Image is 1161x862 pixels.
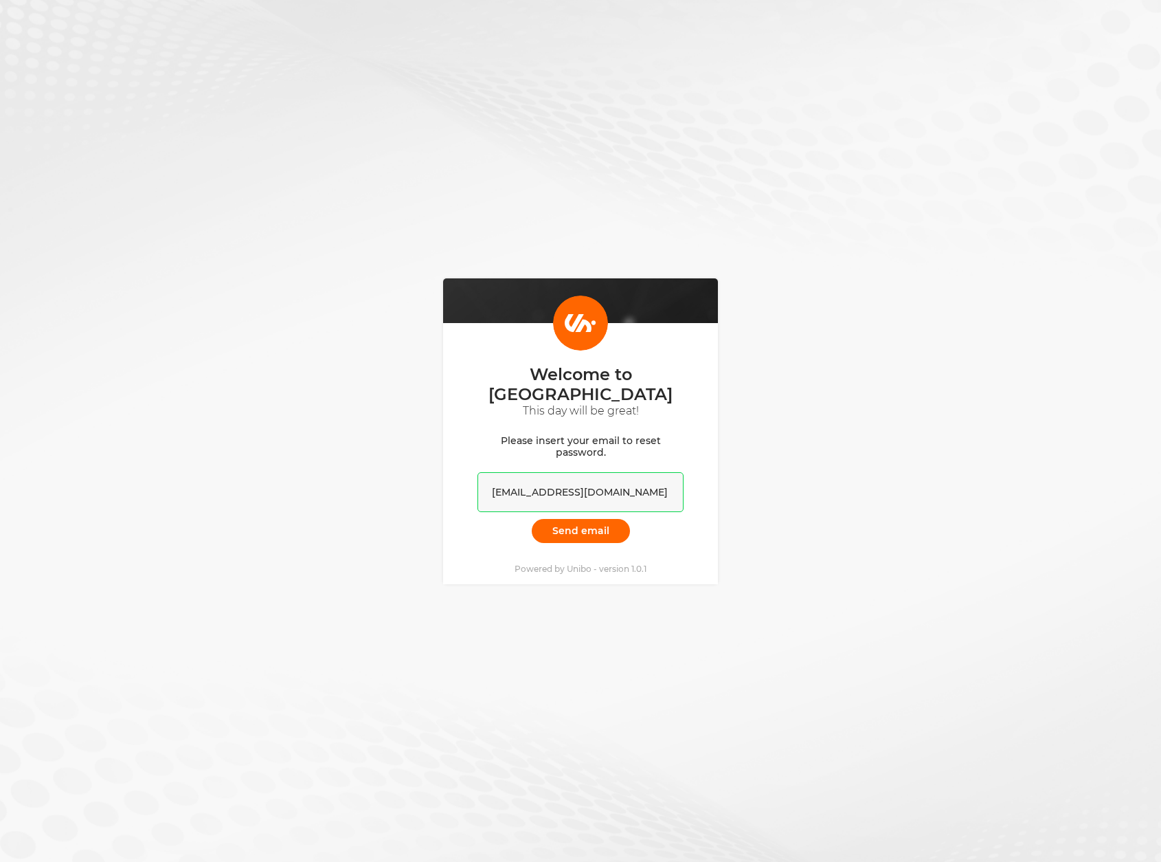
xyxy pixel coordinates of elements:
button: Send email [532,519,630,543]
input: Email [477,472,684,512]
p: Please insert your email to reset password. [477,435,684,458]
p: Powered by Unibo - version 1.0.1 [515,564,646,574]
p: Welcome to [GEOGRAPHIC_DATA] [477,364,684,404]
img: Login [553,296,608,351]
p: This day will be great! [477,404,684,418]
